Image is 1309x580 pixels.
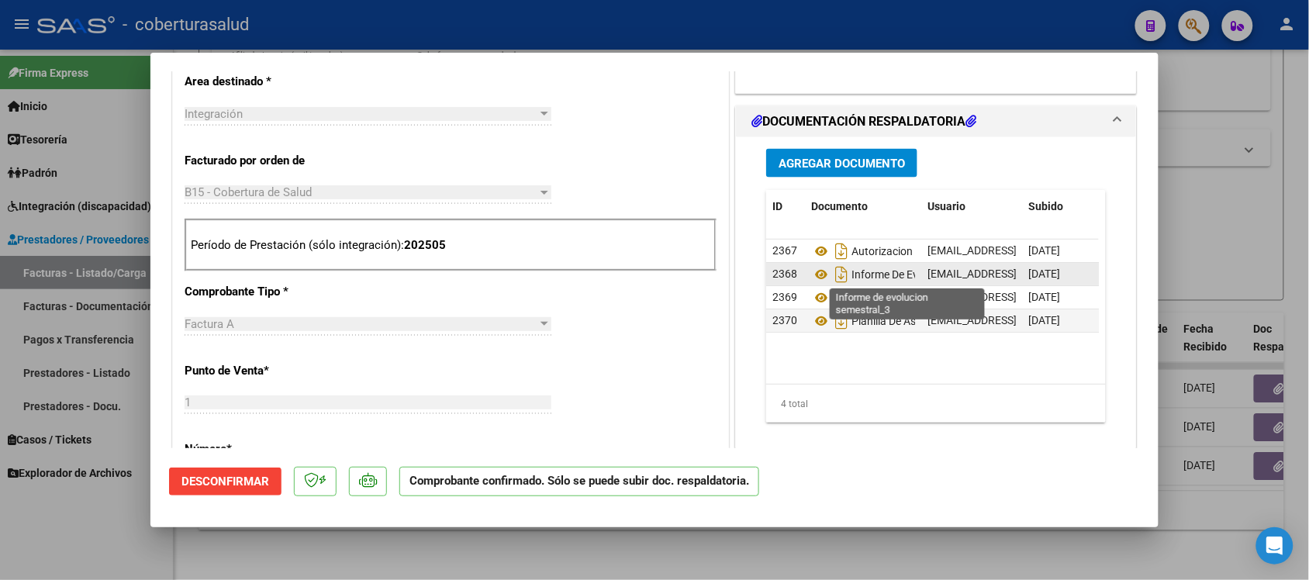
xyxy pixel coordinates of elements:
span: Informe De Evolucion Semestral_3 [811,292,1014,304]
span: Autorizacion De Practica_2 [811,245,981,257]
span: Factura A [185,317,234,331]
span: Subido [1028,200,1063,212]
button: Desconfirmar [169,468,281,495]
p: Facturado por orden de [185,152,344,170]
datatable-header-cell: Documento [805,190,921,223]
p: Punto de Venta [185,362,344,380]
span: 2369 [772,291,797,303]
div: Open Intercom Messenger [1256,527,1293,564]
i: Descargar documento [831,285,851,310]
span: ID [772,200,782,212]
p: Area destinado * [185,73,344,91]
span: [DATE] [1028,244,1060,257]
strong: 202505 [404,238,446,252]
datatable-header-cell: Subido [1022,190,1100,223]
span: [EMAIL_ADDRESS][DOMAIN_NAME] - [PERSON_NAME] [927,291,1190,303]
datatable-header-cell: Usuario [921,190,1022,223]
mat-expansion-panel-header: DOCUMENTACIÓN RESPALDATORIA [736,106,1136,137]
datatable-header-cell: ID [766,190,805,223]
span: B15 - Cobertura de Salud [185,185,312,199]
div: DOCUMENTACIÓN RESPALDATORIA [736,137,1136,459]
p: Comprobante Tipo * [185,283,344,301]
span: [DATE] [1028,314,1060,326]
i: Descargar documento [831,309,851,333]
span: Desconfirmar [181,475,269,489]
div: 4 total [766,385,1106,423]
i: Descargar documento [831,239,851,264]
p: Período de Prestación (sólo integración): [191,236,710,254]
span: 2370 [772,314,797,326]
span: [DATE] [1028,268,1060,280]
span: [EMAIL_ADDRESS][DOMAIN_NAME] - [PERSON_NAME] [927,268,1190,280]
span: Integración [185,107,243,121]
span: [DATE] [1028,291,1060,303]
button: Agregar Documento [766,149,917,178]
span: 2367 [772,244,797,257]
span: Planilla De Asistencia_1 [811,315,964,327]
span: [EMAIL_ADDRESS][DOMAIN_NAME] - [PERSON_NAME] [927,244,1190,257]
span: Agregar Documento [779,157,905,171]
span: [EMAIL_ADDRESS][DOMAIN_NAME] - [PERSON_NAME] [927,314,1190,326]
h1: DOCUMENTACIÓN RESPALDATORIA [751,112,976,131]
span: Usuario [927,200,965,212]
i: Descargar documento [831,262,851,287]
p: Comprobante confirmado. Sólo se puede subir doc. respaldatoria. [399,467,759,497]
p: Número [185,440,344,458]
span: Informe De Evolucion Semestral_3 [811,268,1014,281]
span: Documento [811,200,868,212]
span: 2368 [772,268,797,280]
